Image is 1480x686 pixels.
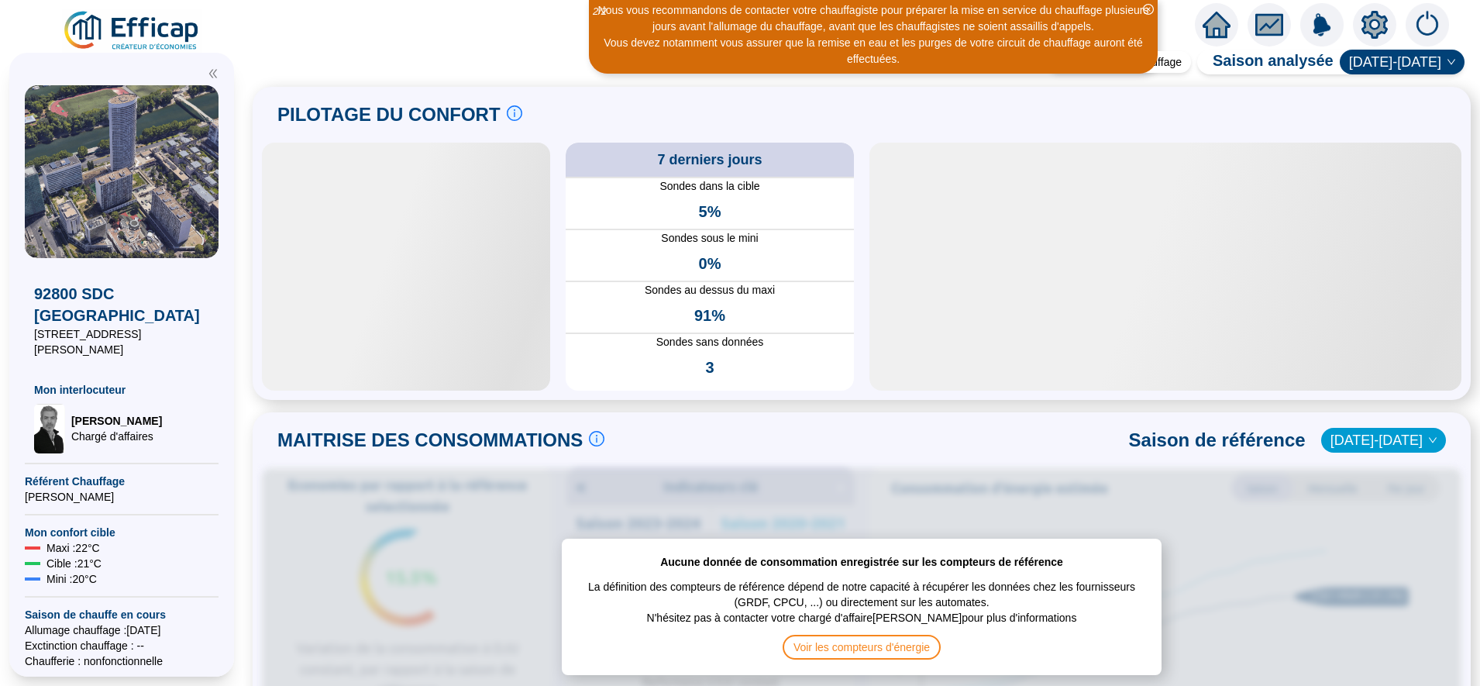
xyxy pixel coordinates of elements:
span: 0% [699,253,721,274]
span: Saison analysée [1197,50,1334,74]
span: Mon confort cible [25,525,219,540]
span: MAITRISE DES CONSOMMATIONS [277,428,583,453]
span: 92800 SDC [GEOGRAPHIC_DATA] [34,283,209,326]
span: Sondes au dessus du maxi [566,282,854,298]
span: Exctinction chauffage : -- [25,638,219,653]
span: info-circle [507,105,522,121]
span: [STREET_ADDRESS][PERSON_NAME] [34,326,209,357]
span: Saison de chauffe en cours [25,607,219,622]
span: Mon interlocuteur [34,382,209,398]
span: down [1447,57,1456,67]
span: La définition des compteurs de référence dépend de notre capacité à récupérer les données chez le... [577,570,1146,610]
span: Sondes dans la cible [566,178,854,195]
img: alerts [1406,3,1449,47]
span: PILOTAGE DU CONFORT [277,102,501,127]
span: Mini : 20 °C [46,571,97,587]
span: 3 [705,357,714,378]
span: close-circle [1143,4,1154,15]
span: Saison de référence [1129,428,1306,453]
span: 2022-2023 [1330,429,1437,452]
img: alerts [1300,3,1344,47]
img: efficap energie logo [62,9,202,53]
span: Sondes sans données [566,334,854,350]
span: 91% [694,305,725,326]
img: Chargé d'affaires [34,404,65,453]
span: 5% [699,201,721,222]
span: info-circle [589,431,604,446]
div: Nous vous recommandons de contacter votre chauffagiste pour préparer la mise en service du chauff... [591,2,1155,35]
span: Chaufferie : non fonctionnelle [25,653,219,669]
span: Voir les compteurs d'énergie [783,635,941,660]
span: Cible : 21 °C [46,556,102,571]
span: down [1428,436,1437,445]
span: Aucune donnée de consommation enregistrée sur les compteurs de référence [660,554,1063,570]
span: Allumage chauffage : [DATE] [25,622,219,638]
span: Maxi : 22 °C [46,540,100,556]
span: [PERSON_NAME] [25,489,219,505]
span: Sondes sous le mini [566,230,854,246]
span: [PERSON_NAME] [71,413,162,429]
span: 7 derniers jours [657,149,762,171]
span: Chargé d'affaires [71,429,162,444]
span: setting [1361,11,1389,39]
div: Vous devez notamment vous assurer que la remise en eau et les purges de votre circuit de chauffag... [591,35,1155,67]
span: fund [1255,11,1283,39]
span: Référent Chauffage [25,474,219,489]
span: double-left [208,68,219,79]
span: 2024-2025 [1349,50,1455,74]
span: N'hésitez pas à contacter votre chargé d'affaire [PERSON_NAME] pour plus d'informations [647,610,1077,635]
span: home [1203,11,1230,39]
i: 2 / 2 [593,5,607,17]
